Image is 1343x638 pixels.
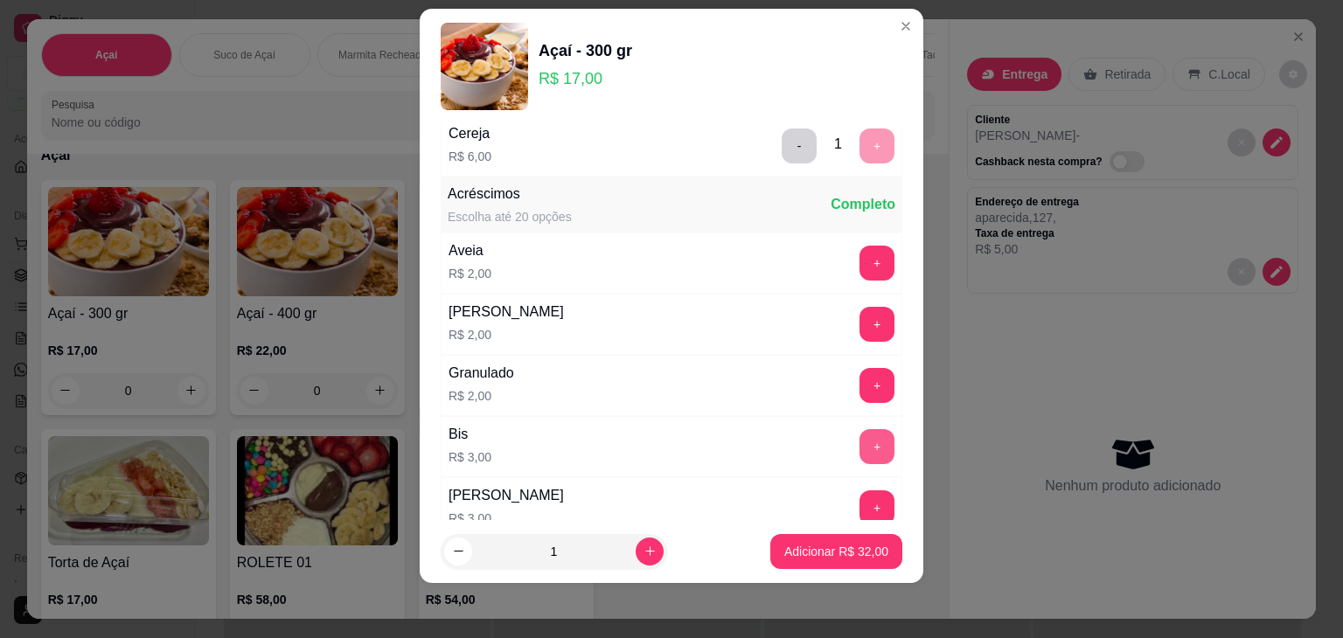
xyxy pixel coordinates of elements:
button: Close [892,12,920,40]
div: Açaí - 300 gr [539,38,632,63]
button: add [859,429,894,464]
div: Bis [449,424,491,445]
div: [PERSON_NAME] [449,485,564,506]
div: [PERSON_NAME] [449,302,564,322]
p: R$ 3,00 [449,510,564,527]
img: product-image [441,23,528,110]
p: R$ 6,00 [449,148,491,165]
button: decrease-product-quantity [444,537,472,565]
div: Granulado [449,363,514,384]
div: Acréscimos [448,184,572,205]
div: Completo [831,194,895,215]
div: Escolha até 20 opções [448,208,572,225]
button: add [859,307,894,342]
button: delete [782,128,817,163]
button: Adicionar R$ 32,00 [770,534,902,569]
button: add [859,490,894,525]
div: Aveia [449,240,491,261]
div: 1 [834,134,842,155]
button: add [859,368,894,403]
p: R$ 2,00 [449,326,564,343]
p: R$ 2,00 [449,387,514,405]
p: R$ 17,00 [539,66,632,91]
p: R$ 2,00 [449,265,491,282]
p: Adicionar R$ 32,00 [784,543,888,560]
button: increase-product-quantity [636,537,664,565]
div: Cereja [449,123,491,144]
p: R$ 3,00 [449,448,491,466]
button: add [859,246,894,281]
